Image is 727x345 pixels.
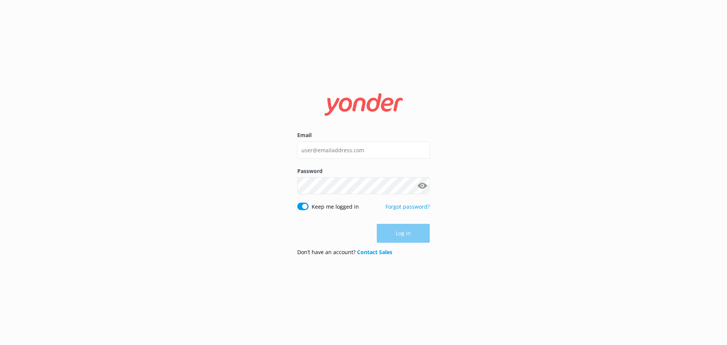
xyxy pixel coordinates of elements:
[297,142,430,159] input: user@emailaddress.com
[312,203,359,211] label: Keep me logged in
[297,167,430,175] label: Password
[297,131,430,139] label: Email
[297,248,392,256] p: Don’t have an account?
[385,203,430,210] a: Forgot password?
[357,248,392,256] a: Contact Sales
[415,178,430,194] button: Show password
